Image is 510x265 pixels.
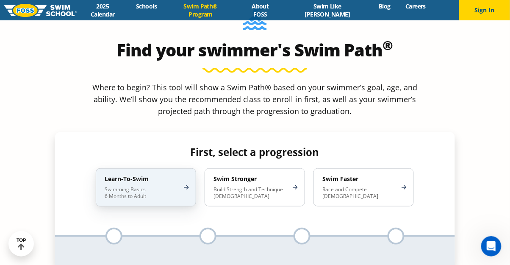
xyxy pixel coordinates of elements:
[55,40,455,60] h2: Find your swimmer's Swim Path
[164,2,237,18] a: Swim Path® Program
[237,2,284,18] a: About FOSS
[283,2,371,18] a: Swim Like [PERSON_NAME]
[213,175,288,183] h4: Swim Stronger
[371,2,398,10] a: Blog
[105,186,179,200] p: Swimming Basics 6 Months to Adult
[89,146,421,158] h4: First, select a progression
[383,36,393,54] sup: ®
[17,237,26,251] div: TOP
[129,2,164,10] a: Schools
[481,236,502,257] iframe: Intercom live chat
[89,81,421,117] p: Where to begin? This tool will show a Swim Path® based on your swimmer’s goal, age, and ability. ...
[322,186,396,200] p: Race and Compete [DEMOGRAPHIC_DATA]
[213,186,288,200] p: Build Strength and Technique [DEMOGRAPHIC_DATA]
[4,4,77,17] img: FOSS Swim School Logo
[322,175,396,183] h4: Swim Faster
[77,2,129,18] a: 2025 Calendar
[243,7,267,36] img: Foss-Location-Swimming-Pool-Person.svg
[105,175,179,183] h4: Learn-To-Swim
[398,2,433,10] a: Careers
